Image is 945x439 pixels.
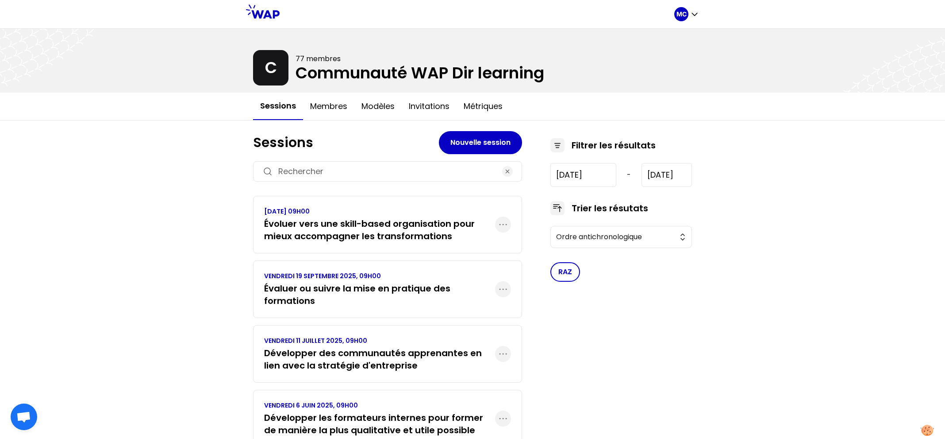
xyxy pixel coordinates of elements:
[550,226,692,248] button: Ordre antichronologique
[264,336,495,345] p: VENDREDI 11 JUILLET 2025, 09H00
[303,93,354,120] button: Membres
[264,218,495,242] h3: Évoluer vers une skill-based organisation pour mieux accompagner les transformations
[572,202,648,214] h3: Trier les résutats
[556,232,674,242] span: Ordre antichronologique
[253,135,439,151] h1: Sessions
[264,207,495,242] a: [DATE] 09H00Évoluer vers une skill-based organisation pour mieux accompagner les transformations
[264,401,495,410] p: VENDREDI 6 JUIN 2025, 09H00
[550,163,616,187] input: YYYY-M-D
[627,170,631,180] span: -
[674,7,699,21] button: MC
[354,93,402,120] button: Modèles
[676,10,687,19] p: MC
[264,347,495,372] h3: Développer des communautés apprenantes en lien avec la stratégie d'entreprise
[439,131,522,154] button: Nouvelle session
[264,207,495,216] p: [DATE] 09H00
[278,165,497,178] input: Rechercher
[402,93,457,120] button: Invitations
[457,93,510,120] button: Métriques
[264,336,495,372] a: VENDREDI 11 JUILLET 2025, 09H00Développer des communautés apprenantes en lien avec la stratégie d...
[253,93,303,120] button: Sessions
[264,401,495,436] a: VENDREDI 6 JUIN 2025, 09H00Développer les formateurs internes pour former de manière la plus qual...
[264,272,495,280] p: VENDREDI 19 SEPTEMBRE 2025, 09H00
[642,163,692,187] input: YYYY-M-D
[264,412,495,436] h3: Développer les formateurs internes pour former de manière la plus qualitative et utile possible
[550,262,580,282] button: RAZ
[11,404,37,430] div: Ouvrir le chat
[264,272,495,307] a: VENDREDI 19 SEPTEMBRE 2025, 09H00Évaluer ou suivre la mise en pratique des formations
[572,139,656,152] h3: Filtrer les résultats
[264,282,495,307] h3: Évaluer ou suivre la mise en pratique des formations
